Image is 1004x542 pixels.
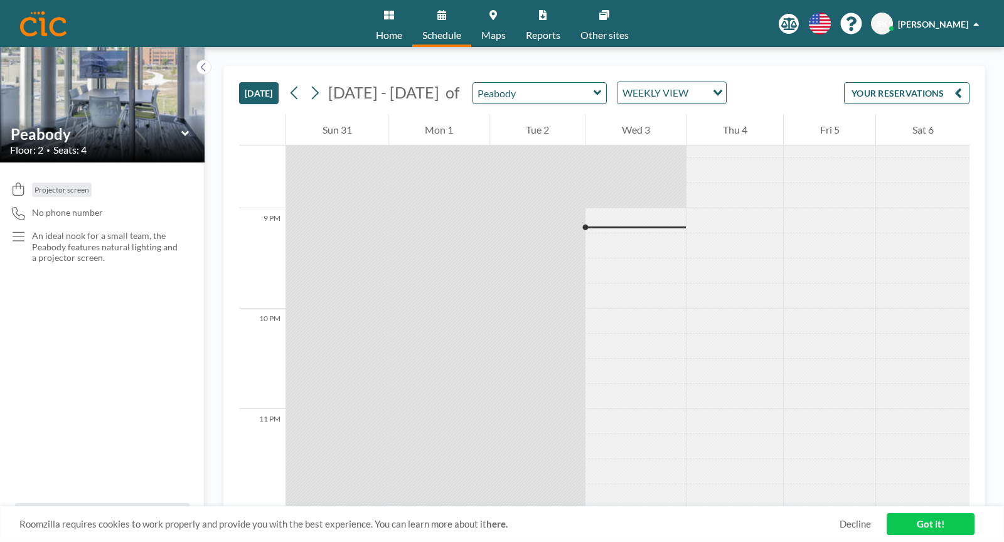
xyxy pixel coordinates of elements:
[46,146,50,154] span: •
[20,11,67,36] img: organization-logo
[10,144,43,156] span: Floor: 2
[585,114,686,146] div: Wed 3
[486,518,508,529] a: here.
[887,513,975,535] a: Got it!
[239,309,286,409] div: 10 PM
[489,114,585,146] div: Tue 2
[286,114,388,146] div: Sun 31
[877,18,888,29] span: SK
[15,503,190,527] button: All resources
[388,114,489,146] div: Mon 1
[32,230,179,263] p: An ideal nook for a small team, the Peabody features natural lighting and a projector screen.
[328,83,439,102] span: [DATE] - [DATE]
[840,518,871,530] a: Decline
[617,82,726,104] div: Search for option
[239,108,286,208] div: 8 PM
[32,207,103,218] span: No phone number
[580,30,629,40] span: Other sites
[844,82,969,104] button: YOUR RESERVATIONS
[376,30,402,40] span: Home
[526,30,560,40] span: Reports
[481,30,506,40] span: Maps
[686,114,783,146] div: Thu 4
[620,85,691,101] span: WEEKLY VIEW
[473,83,594,104] input: Peabody
[692,85,705,101] input: Search for option
[19,518,840,530] span: Roomzilla requires cookies to work properly and provide you with the best experience. You can lea...
[422,30,461,40] span: Schedule
[898,19,968,29] span: [PERSON_NAME]
[239,82,279,104] button: [DATE]
[11,125,181,143] input: Peabody
[239,409,286,509] div: 11 PM
[53,144,87,156] span: Seats: 4
[446,83,459,102] span: of
[239,208,286,309] div: 9 PM
[876,114,969,146] div: Sat 6
[784,114,875,146] div: Fri 5
[35,185,89,194] span: Projector screen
